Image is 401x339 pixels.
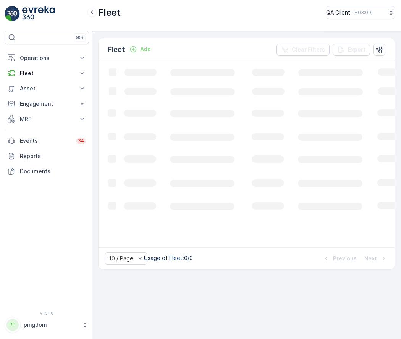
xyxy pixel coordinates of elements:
[78,138,84,144] p: 34
[5,81,89,96] button: Asset
[140,45,151,53] p: Add
[322,254,357,263] button: Previous
[364,255,377,262] p: Next
[364,254,388,263] button: Next
[6,319,19,331] div: PP
[5,317,89,333] button: PPpingdom
[20,115,74,123] p: MRF
[326,9,350,16] p: QA Client
[5,111,89,127] button: MRF
[20,85,74,92] p: Asset
[333,44,370,56] button: Export
[353,10,373,16] p: ( +03:00 )
[276,44,330,56] button: Clear Filters
[20,69,74,77] p: Fleet
[126,45,154,54] button: Add
[24,321,78,329] p: pingdom
[5,96,89,111] button: Engagement
[5,50,89,66] button: Operations
[20,137,72,145] p: Events
[22,6,55,21] img: logo_light-DOdMpM7g.png
[348,46,365,53] p: Export
[326,6,395,19] button: QA Client(+03:00)
[20,54,74,62] p: Operations
[5,66,89,81] button: Fleet
[5,311,89,315] span: v 1.51.0
[20,168,86,175] p: Documents
[20,152,86,160] p: Reports
[5,149,89,164] a: Reports
[20,100,74,108] p: Engagement
[76,34,84,40] p: ⌘B
[144,254,193,262] p: Usage of Fleet : 0/0
[108,44,125,55] p: Fleet
[98,6,121,19] p: Fleet
[5,164,89,179] a: Documents
[5,133,89,149] a: Events34
[333,255,357,262] p: Previous
[5,6,20,21] img: logo
[292,46,325,53] p: Clear Filters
